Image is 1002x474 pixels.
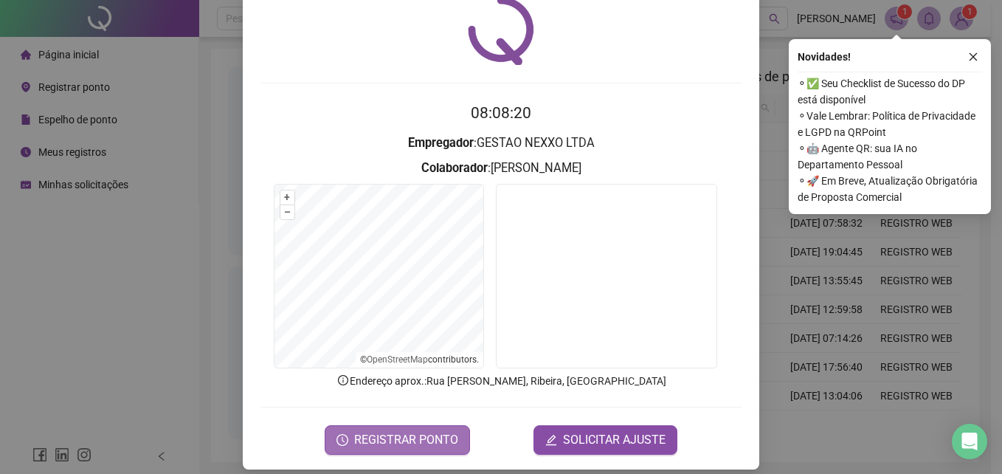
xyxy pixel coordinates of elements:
[336,434,348,446] span: clock-circle
[367,354,428,365] a: OpenStreetMap
[408,136,474,150] strong: Empregador
[421,161,488,175] strong: Colaborador
[968,52,978,62] span: close
[360,354,479,365] li: © contributors.
[798,108,982,140] span: ⚬ Vale Lembrar: Política de Privacidade e LGPD na QRPoint
[798,140,982,173] span: ⚬ 🤖 Agente QR: sua IA no Departamento Pessoal
[952,424,987,459] div: Open Intercom Messenger
[563,431,666,449] span: SOLICITAR AJUSTE
[354,431,458,449] span: REGISTRAR PONTO
[798,173,982,205] span: ⚬ 🚀 Em Breve, Atualização Obrigatória de Proposta Comercial
[798,75,982,108] span: ⚬ ✅ Seu Checklist de Sucesso do DP está disponível
[260,134,742,153] h3: : GESTAO NEXXO LTDA
[798,49,851,65] span: Novidades !
[545,434,557,446] span: edit
[325,425,470,455] button: REGISTRAR PONTO
[471,104,531,122] time: 08:08:20
[260,373,742,389] p: Endereço aprox. : Rua [PERSON_NAME], Ribeira, [GEOGRAPHIC_DATA]
[533,425,677,455] button: editSOLICITAR AJUSTE
[280,205,294,219] button: –
[260,159,742,178] h3: : [PERSON_NAME]
[280,190,294,205] button: +
[336,374,350,387] span: info-circle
